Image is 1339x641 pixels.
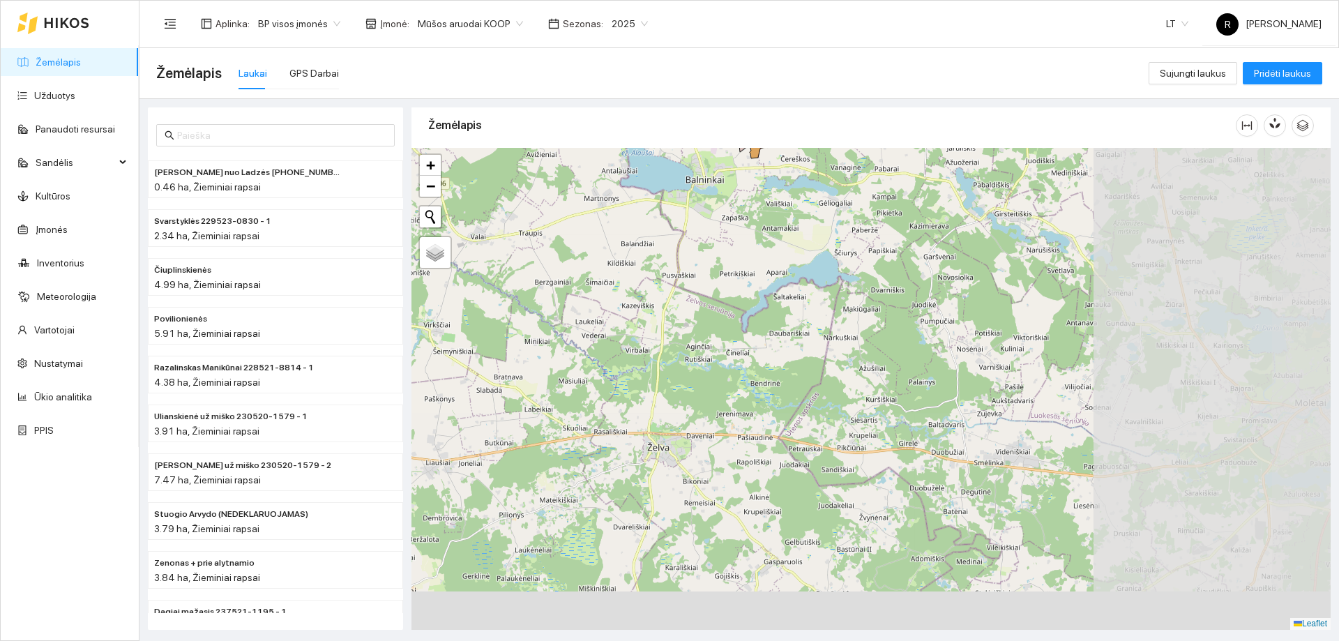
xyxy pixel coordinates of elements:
span: Sandėlis [36,149,115,176]
a: Zoom out [420,176,441,197]
button: menu-fold [156,10,184,38]
span: Stuogio Arvydo (NEDEKLARUOJAMAS) [154,508,308,521]
a: Leaflet [1294,619,1327,628]
a: Įmonės [36,224,68,235]
span: Pridėti laukus [1254,66,1311,81]
span: 3.79 ha, Žieminiai rapsai [154,523,259,534]
a: Pridėti laukus [1243,68,1322,79]
div: GPS Darbai [289,66,339,81]
a: Meteorologija [37,291,96,302]
a: Layers [420,237,451,268]
span: column-width [1236,120,1257,131]
span: Povilionienės [154,312,207,326]
a: PPIS [34,425,54,436]
a: Ūkio analitika [34,391,92,402]
a: Panaudoti resursai [36,123,115,135]
a: Kultūros [36,190,70,202]
span: Zenonas + prie alytnamio [154,557,255,570]
span: search [165,130,174,140]
button: Initiate a new search [420,206,441,227]
span: 0.46 ha, Žieminiai rapsai [154,181,261,193]
button: column-width [1236,114,1258,137]
a: Zoom in [420,155,441,176]
span: R [1225,13,1231,36]
span: menu-fold [164,17,176,30]
button: Sujungti laukus [1149,62,1237,84]
span: calendar [548,18,559,29]
span: Aplinka : [215,16,250,31]
span: Paškevičiaus Felikso nuo Ladzės (2) 229525-2470 - 2 [154,166,341,179]
span: Sezonas : [563,16,603,31]
span: 7.47 ha, Žieminiai rapsai [154,474,261,485]
span: BP visos įmonės [258,13,340,34]
span: Čiuplinskienės [154,264,211,277]
input: Paieška [177,128,386,143]
span: Mūšos aruodai KOOP [418,13,523,34]
a: Nustatymai [34,358,83,369]
span: 3.91 ha, Žieminiai rapsai [154,425,259,437]
span: shop [365,18,377,29]
span: Ulianskienė už miško 230520-1579 - 1 [154,410,308,423]
span: Razalinskas Manikūnai 228521-8814 - 1 [154,361,314,375]
span: Įmonė : [380,16,409,31]
span: 3.84 ha, Žieminiai rapsai [154,572,260,583]
span: layout [201,18,212,29]
span: Nakvosienė už miško 230520-1579 - 2 [154,459,331,472]
a: Užduotys [34,90,75,101]
a: Inventorius [37,257,84,269]
span: LT [1166,13,1188,34]
span: + [426,156,435,174]
div: Laukai [239,66,267,81]
span: Svarstyklės 229523-0830 - 1 [154,215,271,228]
a: Vartotojai [34,324,75,335]
span: [PERSON_NAME] [1216,18,1322,29]
span: 2025 [612,13,648,34]
span: − [426,177,435,195]
span: Dagiai mažasis 237521-1195 - 1 [154,605,287,619]
a: Sujungti laukus [1149,68,1237,79]
a: Žemėlapis [36,56,81,68]
span: Sujungti laukus [1160,66,1226,81]
span: 4.38 ha, Žieminiai rapsai [154,377,260,388]
span: Žemėlapis [156,62,222,84]
span: 5.91 ha, Žieminiai rapsai [154,328,260,339]
span: 4.99 ha, Žieminiai rapsai [154,279,261,290]
div: Žemėlapis [428,105,1236,145]
button: Pridėti laukus [1243,62,1322,84]
span: 2.34 ha, Žieminiai rapsai [154,230,259,241]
